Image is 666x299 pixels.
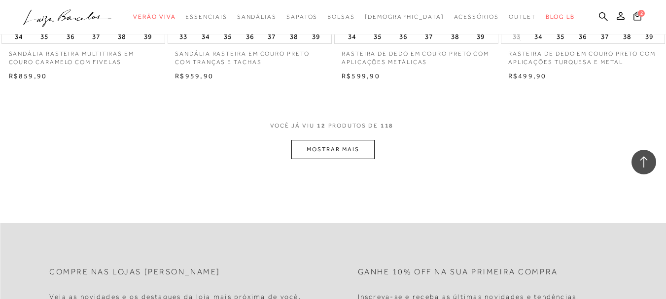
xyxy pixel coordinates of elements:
a: noSubCategoriesText [365,8,444,26]
a: noSubCategoriesText [509,8,536,26]
button: 35 [221,30,235,43]
span: R$599,90 [342,72,380,80]
button: 39 [474,30,488,43]
span: [DEMOGRAPHIC_DATA] [365,13,444,20]
button: 2 [631,11,644,24]
a: RASTEIRA DE DEDO EM COURO PRETO COM APLICAÇÕES TURQUESA E METAL [501,44,665,66]
span: Sandálias [237,13,277,20]
button: 36 [396,30,410,43]
button: 39 [141,30,155,43]
button: 37 [265,30,279,43]
button: 38 [448,30,462,43]
button: 37 [422,30,436,43]
button: 39 [309,30,323,43]
button: 36 [64,30,77,43]
span: Verão Viva [133,13,175,20]
span: R$499,90 [508,72,547,80]
span: 2 [638,10,645,17]
button: 35 [554,30,567,43]
a: BLOG LB [546,8,574,26]
button: 33 [176,30,190,43]
a: noSubCategoriesText [327,8,355,26]
span: Sapatos [286,13,317,20]
h2: Ganhe 10% off na sua primeira compra [358,267,558,277]
button: 35 [371,30,385,43]
button: 39 [642,30,656,43]
button: 34 [531,30,545,43]
a: noSubCategoriesText [133,8,175,26]
span: Acessórios [454,13,499,20]
span: Essenciais [185,13,227,20]
a: noSubCategoriesText [286,8,317,26]
button: 38 [620,30,634,43]
a: noSubCategoriesText [185,8,227,26]
button: 37 [89,30,103,43]
button: 37 [598,30,612,43]
span: R$959,90 [175,72,213,80]
button: 34 [12,30,26,43]
a: SANDÁLIA RASTEIRA EM COURO PRETO COM TRANÇAS E TACHAS [168,44,332,66]
span: Bolsas [327,13,355,20]
button: 36 [243,30,257,43]
button: 34 [199,30,212,43]
span: 12 [317,122,326,140]
button: MOSTRAR MAIS [291,140,374,159]
a: noSubCategoriesText [237,8,277,26]
span: VOCê JÁ VIU [270,122,315,130]
button: 35 [37,30,51,43]
button: 38 [287,30,301,43]
a: SANDÁLIA RASTEIRA MULTITIRAS EM COURO CARAMELO COM FIVELAS [1,44,166,66]
span: Outlet [509,13,536,20]
h2: Compre nas lojas [PERSON_NAME] [49,267,220,277]
a: noSubCategoriesText [454,8,499,26]
button: 38 [115,30,129,43]
button: 36 [576,30,590,43]
button: 33 [510,32,524,41]
span: BLOG LB [546,13,574,20]
button: 34 [345,30,359,43]
span: PRODUTOS DE [328,122,378,130]
span: 118 [381,122,394,140]
span: R$859,90 [9,72,47,80]
a: RASTEIRA DE DEDO EM COURO PRETO COM APLICAÇÕES METÁLICAS [334,44,498,66]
